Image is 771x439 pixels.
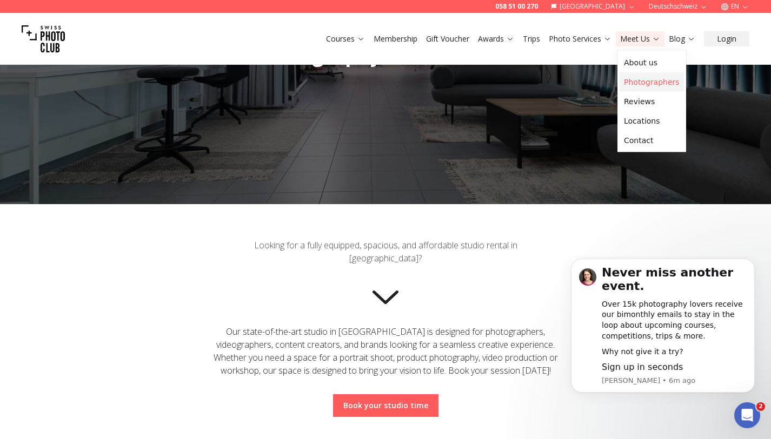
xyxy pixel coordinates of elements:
a: Locations [620,111,684,131]
a: Trips [523,33,540,44]
a: Meet Us [620,33,660,44]
button: Trips [519,31,544,46]
button: Membership [369,31,422,46]
button: Login [704,31,749,46]
a: About us [620,53,684,72]
a: Gift Voucher [426,33,469,44]
button: Book your studio time [333,394,438,417]
a: 058 51 00 270 [495,2,538,11]
a: Reviews [620,92,684,111]
img: Swiss photo club [22,17,65,60]
a: Book your studio time [343,400,428,411]
button: Courses [322,31,369,46]
button: Photo Services [544,31,616,46]
span: Looking for a fully equipped, spacious, and affordable studio rental in [GEOGRAPHIC_DATA]? [254,239,517,264]
a: Contact [620,131,684,150]
button: Blog [664,31,700,46]
a: Awards [478,33,514,44]
a: Courses [326,33,365,44]
button: Gift Voucher [422,31,474,46]
a: Blog [669,33,695,44]
a: Photographers [620,72,684,92]
iframe: Intercom live chat [734,402,760,428]
a: Membership [374,33,417,44]
button: Awards [474,31,519,46]
button: Meet Us [616,31,664,46]
span: 2 [756,402,765,411]
a: Photo Services [549,33,612,44]
div: Our state-of-the-art studio in [GEOGRAPHIC_DATA] is designed for photographers, videographers, co... [204,325,567,377]
iframe: Intercom notifications message [555,256,771,410]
